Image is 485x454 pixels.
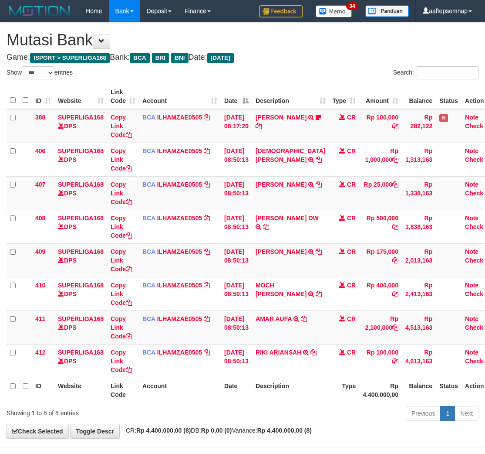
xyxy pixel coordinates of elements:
[157,248,202,255] a: ILHAMZAE0505
[157,147,202,154] a: ILHAMZAE0505
[316,156,322,163] a: Copy IMAM YANUARTO to clipboard
[406,406,441,421] a: Previous
[130,53,149,63] span: BCA
[221,311,252,344] td: [DATE] 08:50:13
[392,123,398,130] a: Copy Rp 100,000 to clipboard
[402,143,436,176] td: Rp 1,313,163
[347,349,356,356] span: CR
[58,215,104,222] a: SUPERLIGA168
[58,114,104,121] a: SUPERLIGA168
[157,282,202,289] a: ILHAMZAE0505
[221,344,252,378] td: [DATE] 08:50:13
[465,181,478,188] a: Note
[256,147,325,163] a: [DEMOGRAPHIC_DATA][PERSON_NAME]
[465,315,478,322] a: Note
[465,223,483,230] a: Check
[329,84,360,109] th: Type: activate to sort column ascending
[204,147,210,154] a: Copy ILHAMZAE0505 to clipboard
[58,147,104,154] a: SUPERLIGA168
[359,84,402,109] th: Amount: activate to sort column ascending
[152,53,169,63] span: BRI
[111,248,132,273] a: Copy Link Code
[392,223,398,230] a: Copy Rp 500,000 to clipboard
[107,378,139,403] th: Link Code
[347,282,356,289] span: CR
[252,378,329,403] th: Description
[221,378,252,403] th: Date
[171,53,188,63] span: BNI
[204,315,210,322] a: Copy ILHAMZAE0505 to clipboard
[392,156,398,163] a: Copy Rp 1,000,000 to clipboard
[359,143,402,176] td: Rp 1,000,000
[139,84,221,109] th: Account: activate to sort column ascending
[256,315,292,322] a: AMAR AUFA
[204,248,210,255] a: Copy ILHAMZAE0505 to clipboard
[111,147,132,172] a: Copy Link Code
[252,84,329,109] th: Description: activate to sort column ascending
[402,176,436,210] td: Rp 1,338,163
[393,66,478,79] label: Search:
[392,290,398,297] a: Copy Rp 400,000 to clipboard
[157,315,202,322] a: ILHAMZAE0505
[359,176,402,210] td: Rp 25,000
[392,358,398,365] a: Copy Rp 100,000 to clipboard
[54,210,107,243] td: DPS
[402,243,436,277] td: Rp 2,013,163
[54,109,107,143] td: DPS
[436,378,461,403] th: Status
[221,210,252,243] td: [DATE] 08:50:13
[58,282,104,289] a: SUPERLIGA168
[359,311,402,344] td: Rp 2,100,000
[142,315,155,322] span: BCA
[30,53,110,63] span: ISPORT > SUPERLIGA168
[111,181,132,205] a: Copy Link Code
[157,114,202,121] a: ILHAMZAE0505
[7,31,478,49] h1: Mutasi Bank
[139,378,221,403] th: Account
[465,190,483,197] a: Check
[7,424,69,439] a: Check Selected
[359,243,402,277] td: Rp 175,000
[221,84,252,109] th: Date: activate to sort column descending
[440,406,455,421] a: 1
[111,282,132,306] a: Copy Link Code
[54,176,107,210] td: DPS
[107,84,139,109] th: Link Code: activate to sort column ascending
[35,147,45,154] span: 406
[465,215,478,222] a: Note
[465,114,478,121] a: Note
[402,84,436,109] th: Balance
[54,143,107,176] td: DPS
[7,405,195,417] div: Showing 1 to 8 of 8 entries
[359,277,402,311] td: Rp 400,000
[204,282,210,289] a: Copy ILHAMZAE0505 to clipboard
[465,290,483,297] a: Check
[35,315,45,322] span: 411
[142,181,155,188] span: BCA
[436,84,461,109] th: Status
[347,114,356,121] span: CR
[58,248,104,255] a: SUPERLIGA168
[221,109,252,143] td: [DATE] 08:17:20
[455,406,478,421] a: Next
[392,181,398,188] a: Copy Rp 25,000 to clipboard
[35,181,45,188] span: 407
[263,223,269,230] a: Copy BASILIUS YANUAR DW to clipboard
[58,349,104,356] a: SUPERLIGA168
[347,248,356,255] span: CR
[35,282,45,289] span: 410
[157,181,202,188] a: ILHAMZAE0505
[301,315,307,322] a: Copy AMAR AUFA to clipboard
[359,210,402,243] td: Rp 500,000
[402,109,436,143] td: Rp 282,122
[157,215,202,222] a: ILHAMZAE0505
[201,427,232,434] strong: Rp 0,00 (0)
[32,84,54,109] th: ID: activate to sort column ascending
[347,147,356,154] span: CR
[54,243,107,277] td: DPS
[402,378,436,403] th: Balance
[439,114,448,122] span: Has Note
[257,427,312,434] strong: Rp 4.400.000,00 (8)
[359,109,402,143] td: Rp 100,000
[402,210,436,243] td: Rp 1,838,163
